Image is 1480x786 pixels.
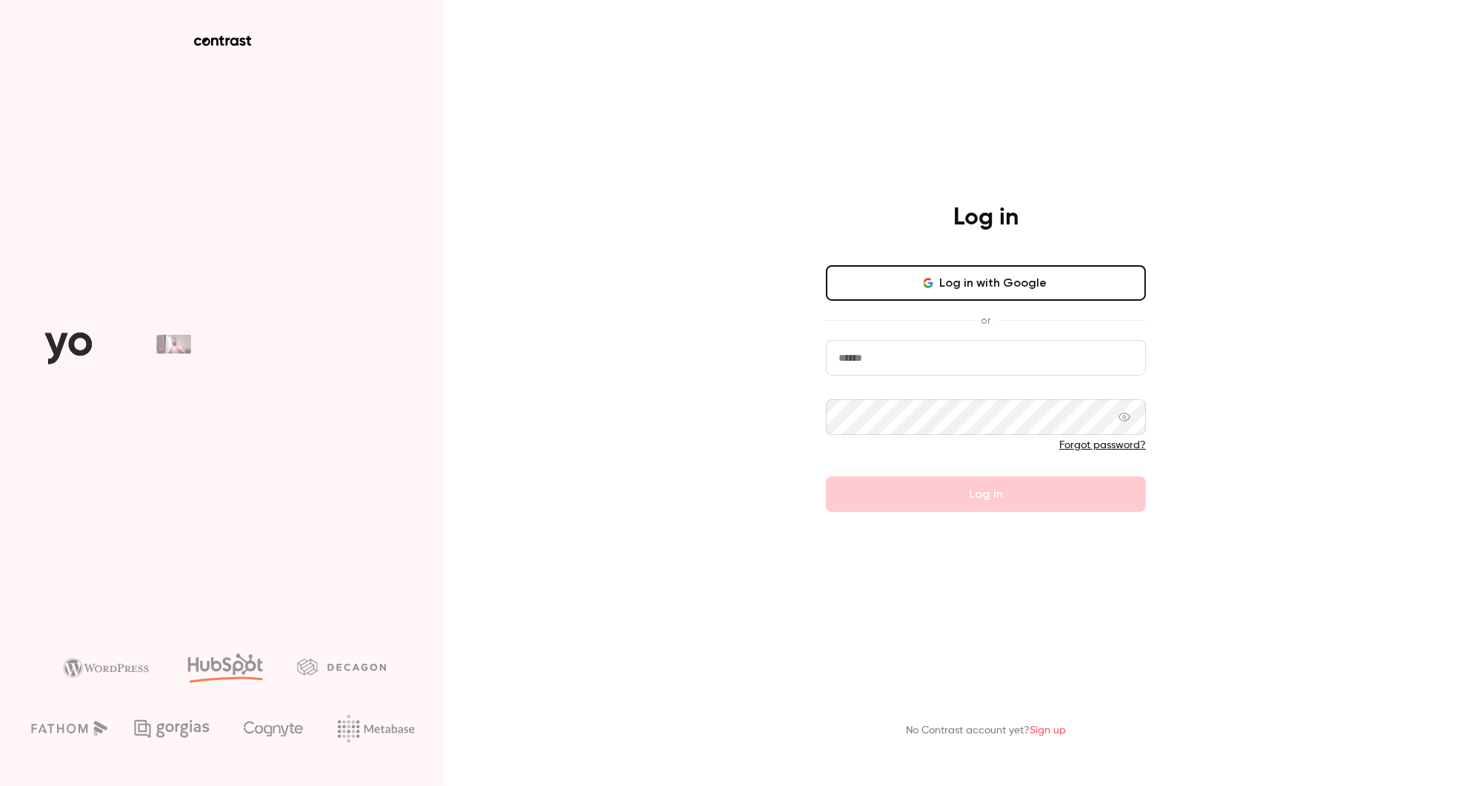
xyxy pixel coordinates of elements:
[297,659,386,675] img: decagon
[1030,725,1066,736] a: Sign up
[1059,440,1146,450] a: Forgot password?
[826,265,1146,301] button: Log in with Google
[953,203,1019,233] h4: Log in
[974,313,999,328] span: or
[906,723,1066,739] p: No Contrast account yet?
